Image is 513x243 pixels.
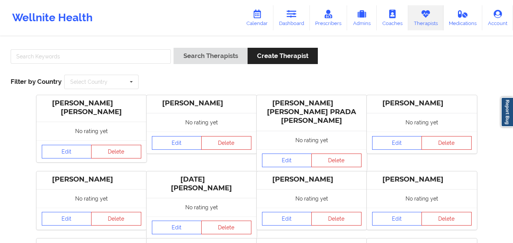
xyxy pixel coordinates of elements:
a: Report Bug [501,97,513,127]
img: Image%2Fplaceholer-image.png [458,177,472,183]
div: No rating yet [367,116,477,135]
div: [DATE][PERSON_NAME] [152,175,251,193]
button: Delete [421,139,472,152]
a: Medications [444,5,483,30]
button: Delete [311,215,361,229]
div: [PERSON_NAME] [262,175,361,184]
span: Filter by Country [11,78,62,85]
a: Edit [42,145,92,158]
img: Image%2Fplaceholer-image.png [238,100,251,107]
img: Image%2Fplaceholer-image.png [458,100,472,107]
button: Delete [91,215,141,229]
div: No rating yet [257,192,367,211]
div: [PERSON_NAME] [372,99,472,108]
img: Image%2Fplaceholer-image.png [348,100,361,107]
a: Edit [42,215,92,229]
button: Delete [91,145,141,158]
input: Search Keywords [11,49,171,64]
div: No rating yet [147,198,257,216]
img: Image%2Fplaceholer-image.png [128,100,141,107]
div: [PERSON_NAME] [372,175,472,184]
a: Edit [372,139,422,152]
div: No rating yet [257,131,367,149]
a: Admins [347,5,377,30]
div: [PERSON_NAME] [152,99,251,108]
div: No rating yet [36,122,147,140]
div: [PERSON_NAME] [PERSON_NAME] [42,99,141,116]
a: Calendar [241,5,273,30]
a: Edit [372,215,422,229]
div: [PERSON_NAME] [PERSON_NAME] PRADA [PERSON_NAME] [262,99,361,125]
a: Edit [152,139,202,152]
a: Coaches [377,5,408,30]
a: Account [482,5,513,30]
a: Therapists [408,5,444,30]
a: Edit [152,221,202,234]
a: Edit [262,154,312,167]
button: Delete [201,221,251,234]
button: Search Therapists [174,48,247,64]
img: Image%2Fplaceholer-image.png [348,177,361,183]
button: Create Therapist [248,48,318,64]
div: Select Country [70,79,107,85]
button: Delete [201,139,251,152]
img: Image%2Fplaceholer-image.png [128,177,141,183]
button: Delete [421,215,472,229]
a: Prescribers [310,5,347,30]
div: [PERSON_NAME] [42,175,141,184]
button: Delete [311,154,361,167]
a: Dashboard [273,5,310,30]
a: Edit [262,215,312,229]
div: No rating yet [367,192,477,211]
div: No rating yet [36,192,147,211]
div: No rating yet [147,116,257,135]
img: Image%2Fplaceholer-image.png [238,177,251,183]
